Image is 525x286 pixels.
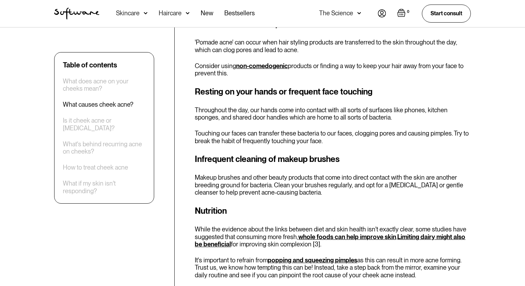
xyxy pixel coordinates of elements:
a: Is it cheek acne or [MEDICAL_DATA]? [63,117,145,132]
p: Touching our faces can transfer these bacteria to our faces, clogging pores and causing pimples. ... [195,130,471,145]
a: home [54,8,99,19]
a: Open empty cart [397,9,411,18]
p: Throughout the day, our hands come into contact with all sorts of surfaces like phones, kitchen s... [195,106,471,121]
p: 'Pomade acne' can occur when hair styling products are transferred to the skin throughout the day... [195,39,471,54]
a: Start consult [422,5,471,22]
a: popping and squeezing pimples [268,256,357,264]
p: Consider using products or finding a way to keep your hair away from your face to prevent this. [195,62,471,77]
p: It's important to refrain from as this can result in more acne forming. Trust us, we know how tem... [195,256,471,279]
img: arrow down [186,10,190,17]
div: 0 [406,9,411,15]
a: What does acne on your cheeks mean? [63,77,145,92]
div: The Science [319,10,353,17]
h3: Resting on your hands or frequent face touching [195,85,471,98]
a: non-comedogenic [236,62,288,70]
p: While the evidence about the links between diet and skin health isn't exactly clear, some studies... [195,226,471,248]
div: Table of contents [63,61,117,69]
img: arrow down [144,10,148,17]
a: Limiting dairy might also be beneficial [195,233,465,248]
img: arrow down [357,10,361,17]
a: How to treat cheek acne [63,164,128,172]
a: What causes cheek acne? [63,101,133,109]
img: Software Logo [54,8,99,19]
div: Haircare [159,10,182,17]
a: whole foods can help improve skin [298,233,396,240]
h3: Infrequent cleaning of makeup brushes [195,153,471,165]
p: Makeup brushes and other beauty products that come into direct contact with the skin are another ... [195,174,471,196]
a: What if my skin isn't responding? [63,180,145,195]
div: Skincare [116,10,140,17]
a: What's behind recurring acne on cheeks? [63,140,145,155]
h3: Nutrition [195,205,471,217]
